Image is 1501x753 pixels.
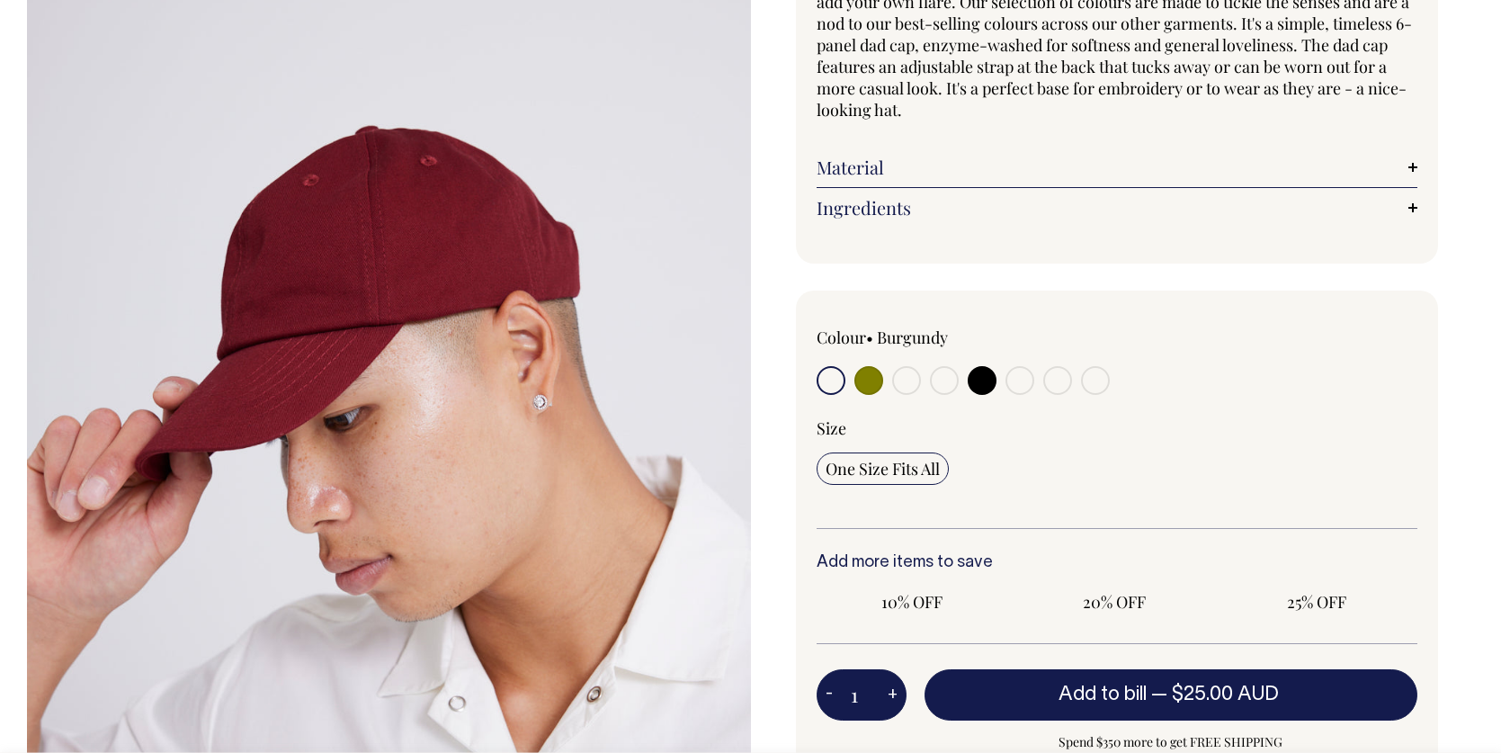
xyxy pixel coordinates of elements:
span: 10% OFF [826,591,999,613]
span: One Size Fits All [826,458,940,480]
span: 20% OFF [1027,591,1201,613]
input: 20% OFF [1018,586,1210,618]
label: Burgundy [877,327,948,348]
input: 25% OFF [1220,586,1412,618]
span: • [866,327,873,348]
button: - [817,677,842,713]
input: 10% OFF [817,586,1008,618]
span: Spend $350 more to get FREE SHIPPING [925,731,1418,753]
button: + [879,677,907,713]
div: Colour [817,327,1057,348]
span: Add to bill [1059,686,1147,704]
input: One Size Fits All [817,453,949,485]
span: $25.00 AUD [1172,686,1279,704]
h6: Add more items to save [817,554,1418,572]
span: 25% OFF [1229,591,1403,613]
button: Add to bill —$25.00 AUD [925,669,1418,720]
a: Material [817,157,1418,178]
span: — [1151,686,1283,704]
div: Size [817,417,1418,439]
a: Ingredients [817,197,1418,219]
